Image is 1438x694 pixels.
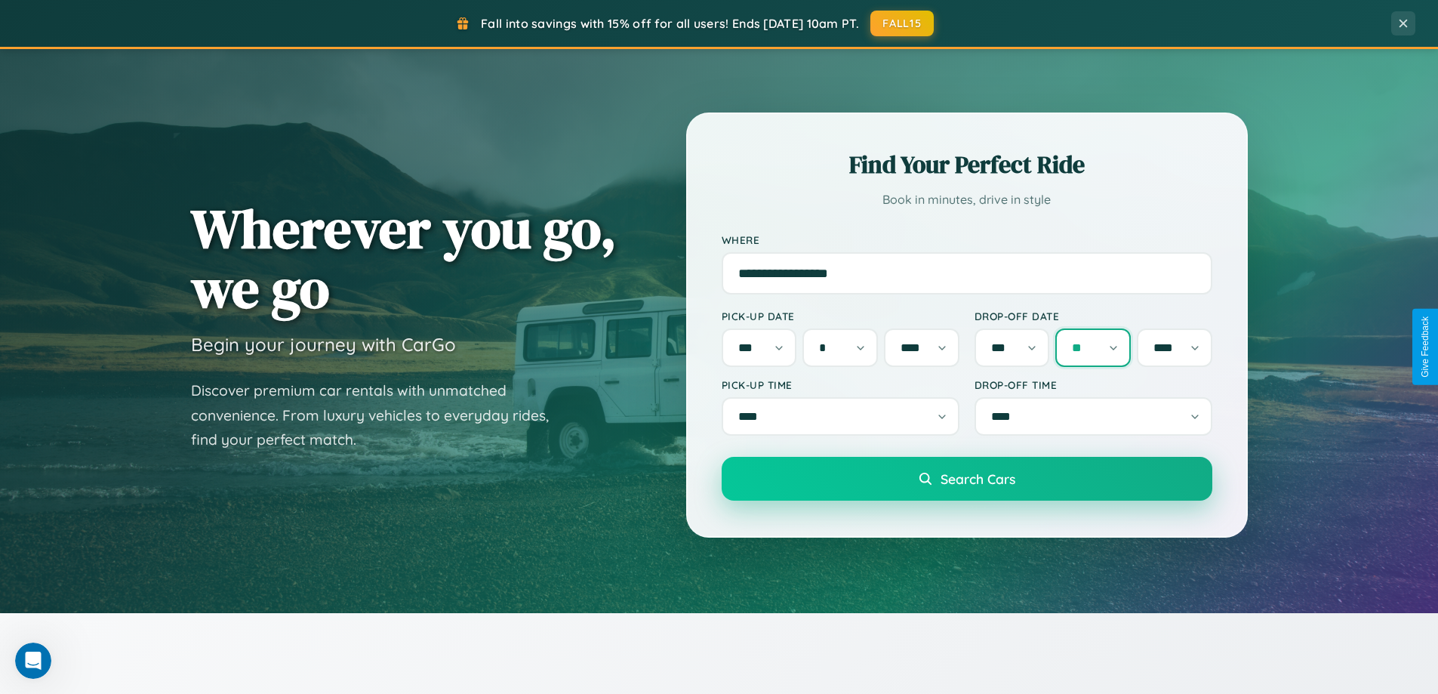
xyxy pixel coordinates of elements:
p: Book in minutes, drive in style [722,189,1212,211]
label: Pick-up Time [722,378,959,391]
h1: Wherever you go, we go [191,199,617,318]
label: Pick-up Date [722,310,959,322]
span: Fall into savings with 15% off for all users! Ends [DATE] 10am PT. [481,16,859,31]
h3: Begin your journey with CarGo [191,333,456,356]
p: Discover premium car rentals with unmatched convenience. From luxury vehicles to everyday rides, ... [191,378,568,452]
label: Where [722,233,1212,246]
button: Search Cars [722,457,1212,501]
iframe: Intercom live chat [15,643,51,679]
span: Search Cars [941,470,1015,487]
label: Drop-off Time [975,378,1212,391]
h2: Find Your Perfect Ride [722,148,1212,181]
label: Drop-off Date [975,310,1212,322]
div: Give Feedback [1420,316,1430,378]
button: FALL15 [870,11,934,36]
